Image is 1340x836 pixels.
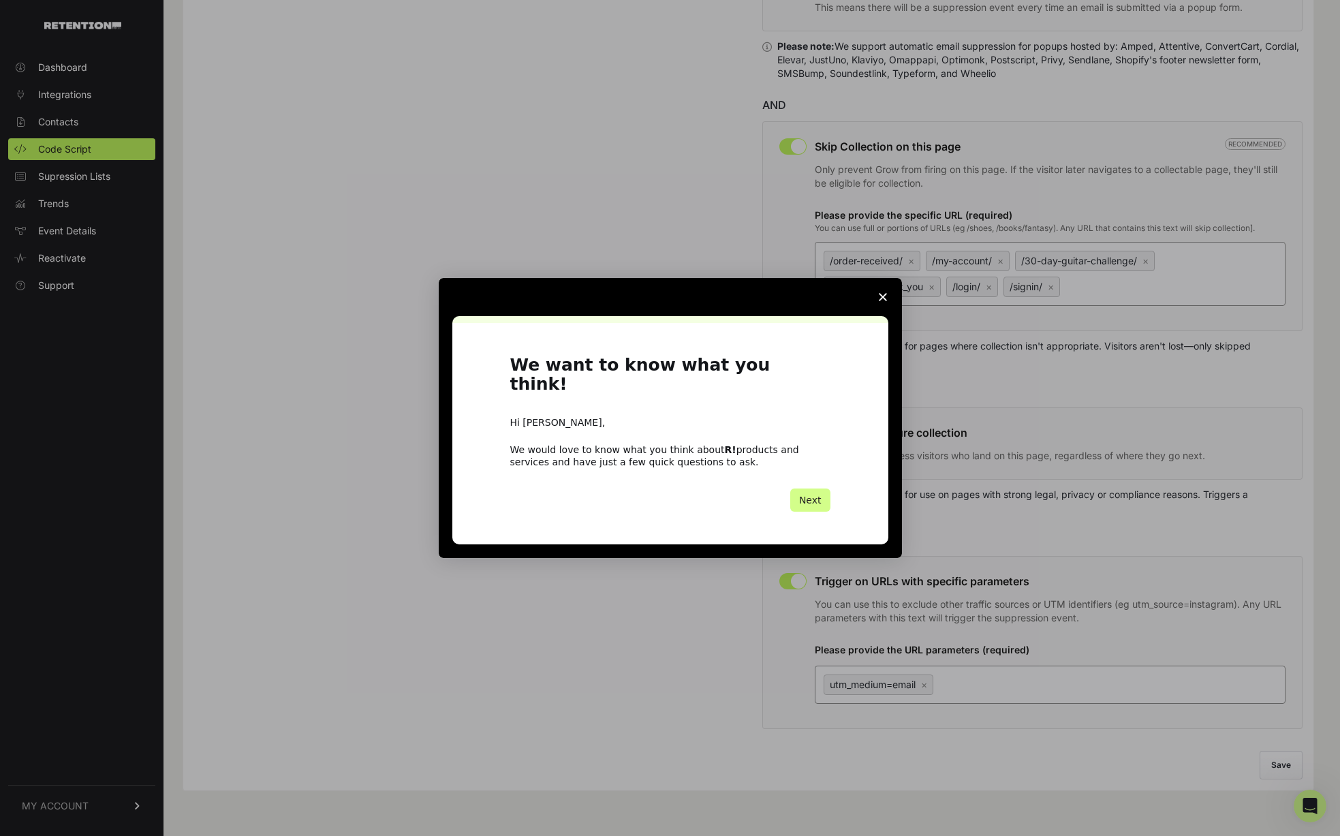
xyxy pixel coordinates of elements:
button: Next [790,489,830,512]
span: Close survey [864,278,902,316]
div: Hi [PERSON_NAME], [510,416,830,430]
h1: We want to know what you think! [510,356,830,403]
b: R! [725,444,736,455]
div: We would love to know what you think about products and services and have just a few quick questi... [510,444,830,468]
